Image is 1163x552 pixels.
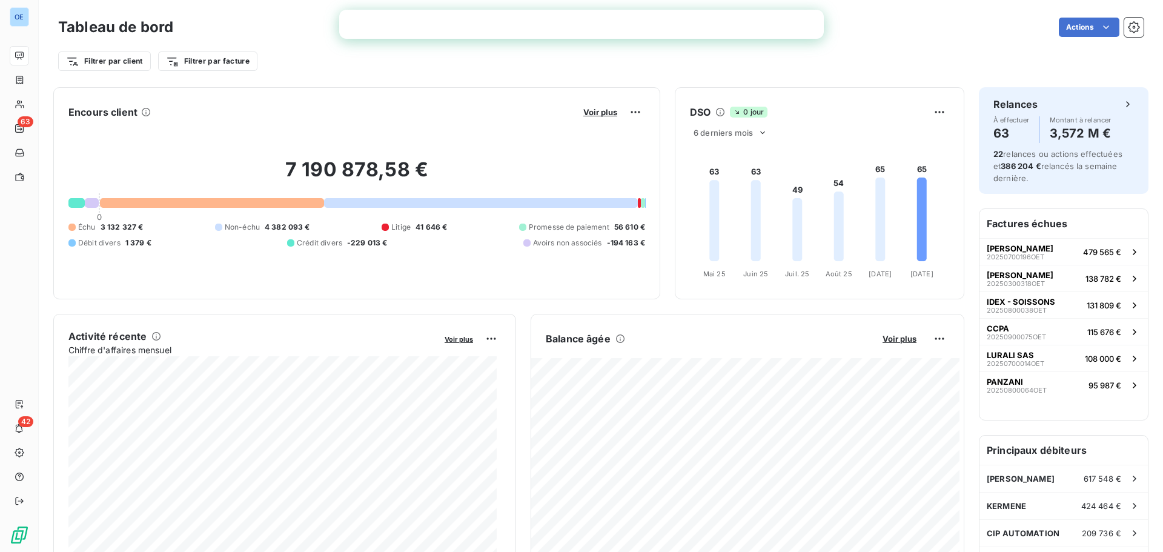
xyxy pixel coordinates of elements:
[125,238,151,248] span: 1 379 €
[1050,124,1112,143] h4: 3,572 M €
[869,270,892,278] tspan: [DATE]
[10,7,29,27] div: OE
[78,222,96,233] span: Échu
[10,525,29,545] img: Logo LeanPay
[979,238,1148,265] button: [PERSON_NAME]20250700196OET479 565 €
[987,528,1059,538] span: CIP AUTOMATION
[1087,327,1121,337] span: 115 676 €
[58,52,151,71] button: Filtrer par client
[546,331,611,346] h6: Balance âgée
[58,16,173,38] h3: Tableau de bord
[1059,18,1119,37] button: Actions
[1088,381,1121,390] span: 95 987 €
[97,212,102,222] span: 0
[987,360,1044,367] span: 20250700014OET
[987,280,1045,287] span: 20250300318OET
[68,329,147,344] h6: Activité récente
[225,222,260,233] span: Non-échu
[785,270,809,278] tspan: Juil. 25
[68,344,436,356] span: Chiffre d'affaires mensuel
[1081,501,1121,511] span: 424 464 €
[979,291,1148,318] button: IDEX - SOISSONS20250800038OET131 809 €
[445,335,473,344] span: Voir plus
[1122,511,1151,540] iframe: Intercom live chat
[993,149,1122,183] span: relances ou actions effectuées et relancés la semaine dernière.
[979,318,1148,345] button: CCPA20250900075OET115 676 €
[78,238,121,248] span: Débit divers
[690,105,711,119] h6: DSO
[987,333,1046,341] span: 20250900075OET
[1085,274,1121,284] span: 138 782 €
[533,238,602,248] span: Avoirs non associés
[993,116,1030,124] span: À effectuer
[265,222,310,233] span: 4 382 093 €
[607,238,646,248] span: -194 163 €
[987,387,1047,394] span: 20250800064OET
[987,350,1034,360] span: LURALI SAS
[1050,116,1112,124] span: Montant à relancer
[987,324,1009,333] span: CCPA
[993,124,1030,143] h4: 63
[529,222,609,233] span: Promesse de paiement
[730,107,767,118] span: 0 jour
[993,149,1003,159] span: 22
[339,10,824,39] iframe: Intercom live chat bannière
[987,270,1053,280] span: [PERSON_NAME]
[979,345,1148,371] button: LURALI SAS20250700014OET108 000 €
[987,474,1055,484] span: [PERSON_NAME]
[580,107,621,118] button: Voir plus
[979,371,1148,398] button: PANZANI20250800064OET95 987 €
[18,416,33,427] span: 42
[987,297,1055,307] span: IDEX - SOISSONS
[347,238,388,248] span: -229 013 €
[987,244,1053,253] span: [PERSON_NAME]
[694,128,753,138] span: 6 derniers mois
[441,333,477,344] button: Voir plus
[987,501,1026,511] span: KERMENE
[743,270,768,278] tspan: Juin 25
[18,116,33,127] span: 63
[1001,161,1041,171] span: 386 204 €
[910,270,933,278] tspan: [DATE]
[979,265,1148,291] button: [PERSON_NAME]20250300318OET138 782 €
[583,107,617,117] span: Voir plus
[1083,247,1121,257] span: 479 565 €
[101,222,144,233] span: 3 132 327 €
[1082,528,1121,538] span: 209 736 €
[979,436,1148,465] h6: Principaux débiteurs
[416,222,447,233] span: 41 646 €
[826,270,852,278] tspan: Août 25
[68,105,138,119] h6: Encours client
[68,158,645,194] h2: 7 190 878,58 €
[979,209,1148,238] h6: Factures échues
[391,222,411,233] span: Litige
[987,377,1023,387] span: PANZANI
[879,333,920,344] button: Voir plus
[987,253,1044,261] span: 20250700196OET
[993,97,1038,111] h6: Relances
[1084,474,1121,484] span: 617 548 €
[1085,354,1121,364] span: 108 000 €
[158,52,257,71] button: Filtrer par facture
[883,334,916,344] span: Voir plus
[297,238,342,248] span: Crédit divers
[987,307,1047,314] span: 20250800038OET
[703,270,726,278] tspan: Mai 25
[1087,301,1121,310] span: 131 809 €
[614,222,645,233] span: 56 610 €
